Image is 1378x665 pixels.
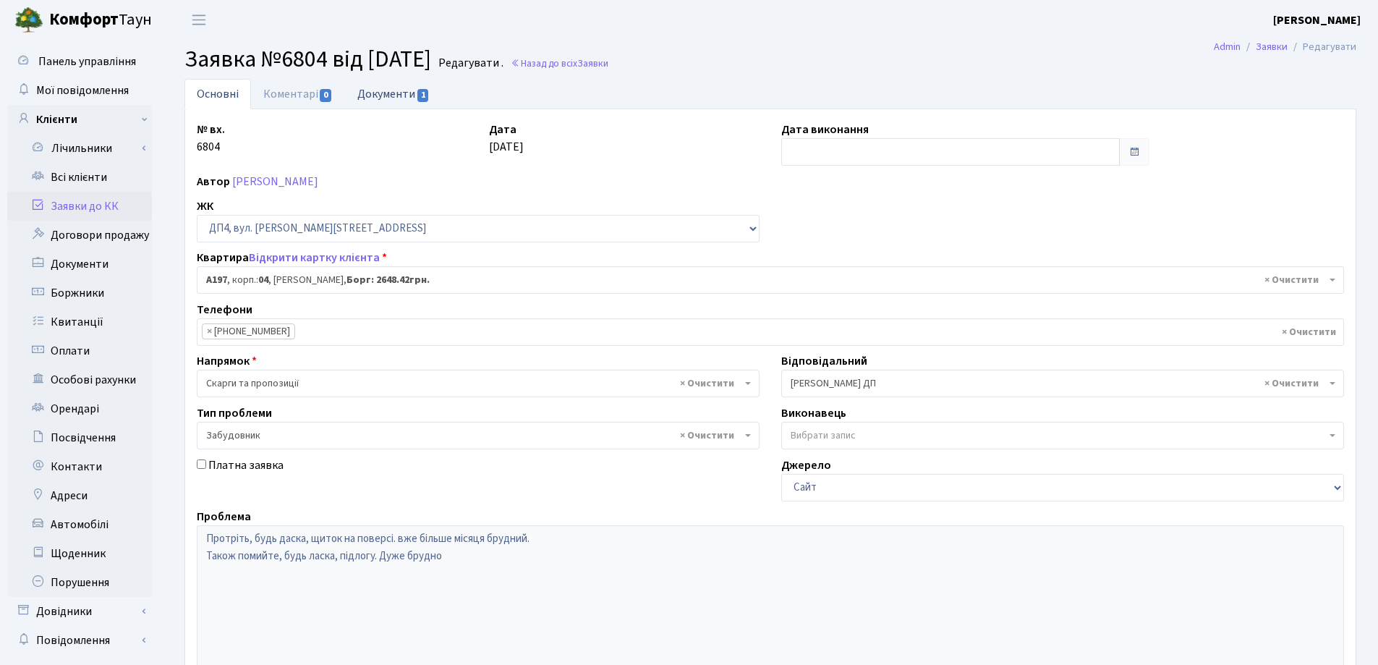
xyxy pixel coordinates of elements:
[435,56,503,70] small: Редагувати .
[206,273,1326,287] span: <b>А197</b>, корп.: <b>04</b>, Михайленко Андрій Юрійович, <b>Борг: 2648.42грн.</b>
[7,76,152,105] a: Мої повідомлення
[197,121,225,138] label: № вх.
[7,163,152,192] a: Всі клієнти
[680,428,734,443] span: Видалити всі елементи
[197,370,760,397] span: Скарги та пропозиції
[258,273,268,287] b: 04
[184,43,431,76] span: Заявка №6804 від [DATE]
[1264,273,1319,287] span: Видалити всі елементи
[1273,12,1361,28] b: [PERSON_NAME]
[1273,12,1361,29] a: [PERSON_NAME]
[197,266,1344,294] span: <b>А197</b>, корп.: <b>04</b>, Михайленко Андрій Юрійович, <b>Борг: 2648.42грн.</b>
[181,8,217,32] button: Переключити навігацію
[7,394,152,423] a: Орендарі
[511,56,608,70] a: Назад до всіхЗаявки
[197,301,252,318] label: Телефони
[197,173,230,190] label: Автор
[232,174,318,190] a: [PERSON_NAME]
[184,79,251,109] a: Основні
[186,121,478,166] div: 6804
[17,134,152,163] a: Лічильники
[791,376,1326,391] span: Сомова О.П. ДП
[197,422,760,449] span: Забудовник
[1282,325,1336,339] span: Видалити всі елементи
[7,568,152,597] a: Порушення
[345,79,442,109] a: Документи
[202,323,295,339] li: +380937723815
[197,249,387,266] label: Квартира
[1256,39,1288,54] a: Заявки
[206,273,227,287] b: А197
[1214,39,1241,54] a: Admin
[7,597,152,626] a: Довідники
[7,105,152,134] a: Клієнти
[781,404,846,422] label: Виконавець
[7,626,152,655] a: Повідомлення
[1264,376,1319,391] span: Видалити всі елементи
[7,481,152,510] a: Адреси
[207,324,212,339] span: ×
[781,121,869,138] label: Дата виконання
[7,539,152,568] a: Щоденник
[346,273,430,287] b: Борг: 2648.42грн.
[251,79,345,109] a: Коментарі
[489,121,516,138] label: Дата
[781,352,867,370] label: Відповідальний
[577,56,608,70] span: Заявки
[7,250,152,279] a: Документи
[791,428,856,443] span: Вибрати запис
[197,352,257,370] label: Напрямок
[7,279,152,308] a: Боржники
[781,370,1344,397] span: Сомова О.П. ДП
[197,508,251,525] label: Проблема
[38,54,136,69] span: Панель управління
[7,308,152,336] a: Квитанції
[478,121,770,166] div: [DATE]
[417,89,429,102] span: 1
[49,8,152,33] span: Таун
[781,457,831,474] label: Джерело
[49,8,119,31] b: Комфорт
[1192,32,1378,62] nav: breadcrumb
[206,428,741,443] span: Забудовник
[680,376,734,391] span: Видалити всі елементи
[206,376,741,391] span: Скарги та пропозиції
[197,198,213,215] label: ЖК
[7,192,152,221] a: Заявки до КК
[36,82,129,98] span: Мої повідомлення
[1288,39,1356,55] li: Редагувати
[208,457,284,474] label: Платна заявка
[7,336,152,365] a: Оплати
[197,404,272,422] label: Тип проблеми
[320,89,331,102] span: 0
[249,250,380,266] a: Відкрити картку клієнта
[14,6,43,35] img: logo.png
[7,423,152,452] a: Посвідчення
[7,365,152,394] a: Особові рахунки
[7,510,152,539] a: Автомобілі
[7,452,152,481] a: Контакти
[7,47,152,76] a: Панель управління
[7,221,152,250] a: Договори продажу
